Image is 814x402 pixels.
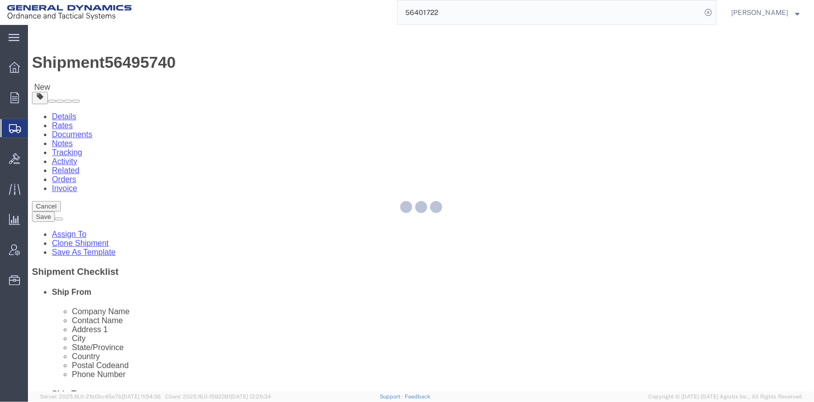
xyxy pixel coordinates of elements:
span: Client: 2025.16.0-1592391 [165,394,271,400]
button: [PERSON_NAME] [731,6,800,18]
span: Server: 2025.16.0-21b0bc45e7b [40,394,161,400]
span: [DATE] 12:25:34 [231,394,271,400]
input: Search for shipment number, reference number [398,0,701,24]
a: Feedback [405,394,430,400]
span: [DATE] 11:54:36 [122,394,161,400]
span: Copyright © [DATE]-[DATE] Agistix Inc., All Rights Reserved [648,393,802,401]
img: logo [7,5,132,20]
a: Support [380,394,405,400]
span: Tim Schaffer [731,7,788,18]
